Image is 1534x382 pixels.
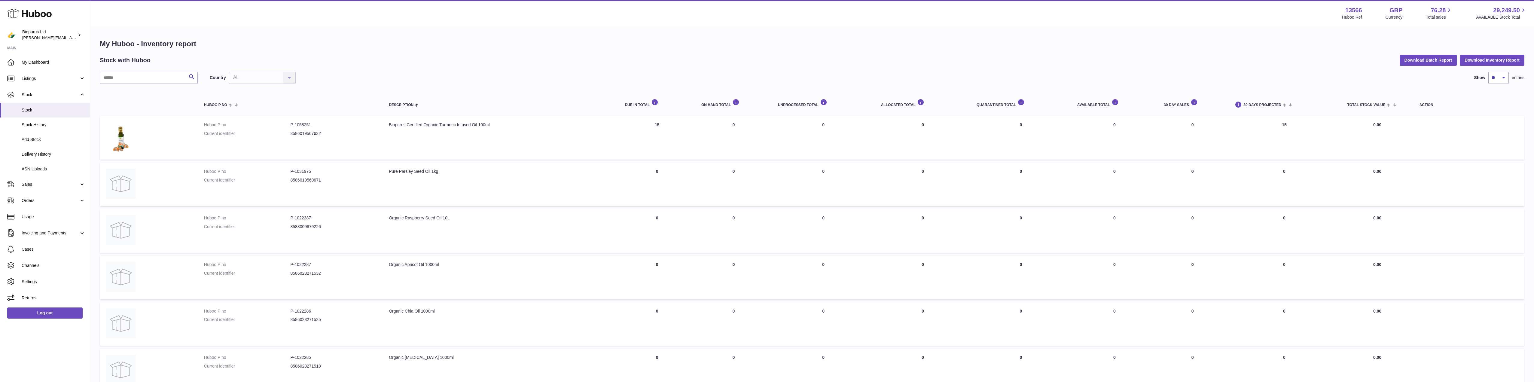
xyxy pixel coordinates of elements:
span: [PERSON_NAME][EMAIL_ADDRESS][DOMAIN_NAME] [22,35,120,40]
h2: Stock with Huboo [100,56,151,64]
img: peter@biopurus.co.uk [7,30,16,39]
dt: Huboo P no [204,262,291,267]
span: 0.00 [1373,262,1381,267]
button: Download Batch Report [1400,55,1457,66]
div: Organic Raspberry Seed Oil 10L [389,215,613,221]
span: Stock [22,107,85,113]
td: 0 [875,116,971,160]
td: 0 [695,116,772,160]
div: Organic [MEDICAL_DATA] 1000ml [389,355,613,360]
div: ALLOCATED Total [881,99,965,107]
td: 0 [1071,209,1158,253]
span: entries [1512,75,1524,81]
dt: Current identifier [204,131,291,136]
dt: Huboo P no [204,122,291,128]
div: Organic Apricot Oil 1000ml [389,262,613,267]
td: 0 [619,302,695,346]
span: 0.00 [1373,122,1381,127]
td: 0 [1158,116,1227,160]
dt: Current identifier [204,363,291,369]
span: 0 [1020,309,1022,313]
td: 0 [1071,163,1158,206]
span: Sales [22,182,79,187]
span: 0.00 [1373,169,1381,174]
span: Channels [22,263,85,268]
div: AVAILABLE Total [1077,99,1152,107]
td: 0 [1227,163,1341,206]
span: 29,249.50 [1493,6,1520,14]
a: Log out [7,307,83,318]
div: 30 DAY SALES [1164,99,1221,107]
span: Total stock value [1347,103,1386,107]
dt: Huboo P no [204,308,291,314]
td: 15 [619,116,695,160]
span: ASN Uploads [22,166,85,172]
span: Cases [22,246,85,252]
span: Orders [22,198,79,203]
span: My Dashboard [22,60,85,65]
td: 0 [1227,302,1341,346]
td: 0 [1071,116,1158,160]
td: 0 [695,163,772,206]
td: 0 [695,256,772,299]
div: QUARANTINED Total [977,99,1065,107]
div: Huboo Ref [1342,14,1362,20]
td: 0 [772,256,875,299]
label: Country [210,75,226,81]
img: product image [106,169,136,199]
td: 0 [1071,302,1158,346]
span: 30 DAYS PROJECTED [1243,103,1281,107]
span: Returns [22,295,85,301]
div: Biopurus Ltd [22,29,76,41]
td: 0 [875,209,971,253]
td: 0 [1071,256,1158,299]
td: 0 [875,302,971,346]
td: 0 [1158,163,1227,206]
div: Currency [1386,14,1403,20]
span: Huboo P no [204,103,227,107]
td: 0 [1227,256,1341,299]
div: ON HAND Total [701,99,766,107]
td: 0 [695,209,772,253]
dt: Current identifier [204,177,291,183]
span: 0 [1020,262,1022,267]
td: 0 [875,163,971,206]
dd: P-1022387 [291,215,377,221]
td: 0 [772,116,875,160]
div: UNPROCESSED Total [778,99,869,107]
span: 0.00 [1373,309,1381,313]
img: product image [106,122,136,152]
dd: P-1022287 [291,262,377,267]
dd: 8586023271518 [291,363,377,369]
h1: My Huboo - Inventory report [100,39,1524,49]
dd: P-1022285 [291,355,377,360]
span: 76.28 [1431,6,1446,14]
dd: P-1058251 [291,122,377,128]
td: 0 [1158,209,1227,253]
dt: Huboo P no [204,215,291,221]
dd: 8588009679226 [291,224,377,230]
img: product image [106,215,136,245]
span: Stock History [22,122,85,128]
span: Listings [22,76,79,81]
label: Show [1474,75,1485,81]
td: 0 [772,209,875,253]
span: Usage [22,214,85,220]
strong: 13566 [1345,6,1362,14]
span: AVAILABLE Stock Total [1476,14,1527,20]
td: 0 [1158,302,1227,346]
dt: Huboo P no [204,355,291,360]
td: 0 [772,302,875,346]
td: 0 [875,256,971,299]
td: 0 [772,163,875,206]
span: 0 [1020,215,1022,220]
dd: P-1031975 [291,169,377,174]
div: Organic Chia Oil 1000ml [389,308,613,314]
span: 0.00 [1373,215,1381,220]
button: Download Inventory Report [1460,55,1524,66]
strong: GBP [1389,6,1402,14]
dd: P-1022286 [291,308,377,314]
span: Add Stock [22,137,85,142]
span: Total sales [1426,14,1453,20]
td: 0 [1227,209,1341,253]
